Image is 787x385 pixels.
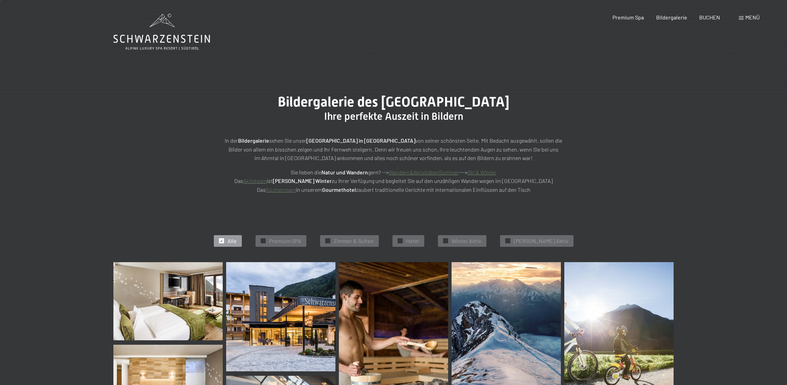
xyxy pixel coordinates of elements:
[306,137,415,144] strong: [GEOGRAPHIC_DATA] in [GEOGRAPHIC_DATA]
[444,239,447,243] span: ✓
[326,239,329,243] span: ✓
[406,237,419,245] span: Hotel
[468,169,496,175] a: Ski & Winter
[334,237,374,245] span: Zimmer & Suiten
[223,136,564,162] p: In der sehen Sie unser von seiner schönsten Seite. Mit Bedacht ausgewählt, sollen die Bilder von ...
[514,237,568,245] span: [PERSON_NAME] Aktiv
[266,186,296,193] a: Küchenteam
[699,14,720,20] a: BUCHEN
[745,14,760,20] span: Menü
[220,239,223,243] span: ✓
[243,177,267,184] a: Aktivteam
[389,169,459,175] a: Wandern&AktivitätenSommer
[226,262,335,371] img: Bildergalerie
[238,137,269,144] strong: Bildergalerie
[223,168,564,194] p: Sie lieben die gern? --> ---> Das ist zu Ihrer Verfügung und begleitet Sie auf den unzähligen Wan...
[324,110,463,122] span: Ihre perfekte Auszeit in Bildern
[322,186,356,193] strong: Gourmethotel
[113,262,223,340] img: Bildergalerie
[269,237,301,245] span: Premium SPA
[273,177,332,184] strong: [PERSON_NAME] Winter
[262,239,264,243] span: ✓
[321,169,368,175] strong: Natur und Wandern
[227,237,237,245] span: Alle
[612,14,644,20] a: Premium Spa
[452,237,481,245] span: Winter Aktiv
[506,239,509,243] span: ✓
[278,94,509,110] span: Bildergalerie des [GEOGRAPHIC_DATA]
[656,14,687,20] a: Bildergalerie
[399,239,401,243] span: ✓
